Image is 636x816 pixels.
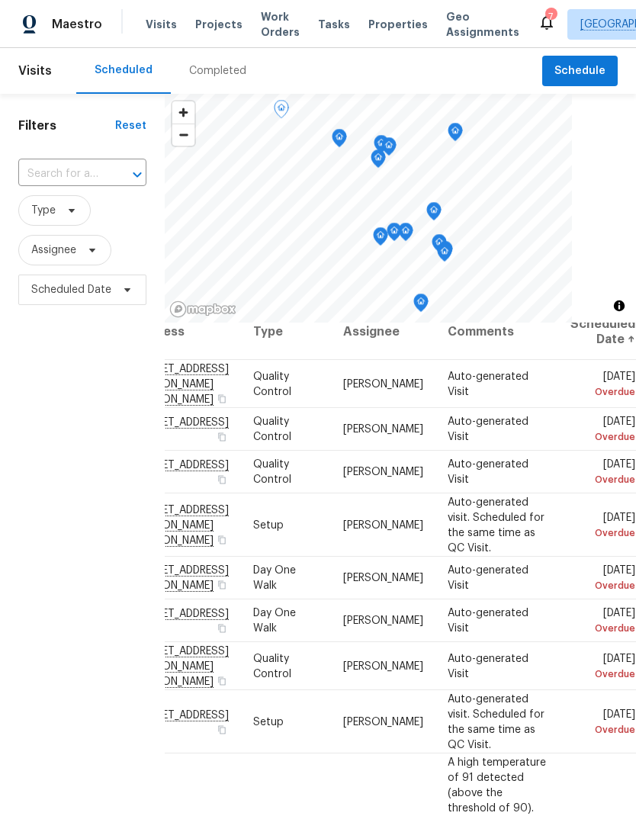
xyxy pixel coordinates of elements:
span: Auto-generated Visit [448,459,528,485]
div: Overdue [570,721,635,737]
span: Maestro [52,17,102,32]
div: Map marker [373,227,388,251]
button: Copy Address [215,722,229,736]
canvas: Map [165,94,572,323]
button: Copy Address [215,473,229,487]
div: Overdue [570,578,635,593]
span: Type [31,203,56,218]
div: Map marker [438,241,453,265]
div: Map marker [413,294,429,317]
button: Copy Address [215,391,229,405]
button: Open [127,164,148,185]
span: Schedule [554,62,605,81]
div: Overdue [570,384,635,399]
span: [DATE] [570,565,635,593]
span: Scheduled Date [31,282,111,297]
span: Projects [195,17,243,32]
span: Geo Assignments [446,9,519,40]
button: Copy Address [215,578,229,592]
div: Map marker [432,234,447,258]
span: [DATE] [570,608,635,636]
div: Overdue [570,621,635,636]
button: Copy Address [215,622,229,635]
span: [DATE] [570,653,635,681]
button: Copy Address [215,673,229,687]
span: [PERSON_NAME] [343,615,423,626]
div: Overdue [570,472,635,487]
input: Search for an address... [18,162,104,186]
span: Visits [146,17,177,32]
span: Visits [18,54,52,88]
span: [PERSON_NAME] [343,716,423,727]
button: Copy Address [215,430,229,444]
th: Scheduled Date ↑ [558,304,636,360]
span: [PERSON_NAME] [343,660,423,671]
span: Auto-generated visit. Scheduled for the same time as QC Visit. [448,496,544,553]
button: Schedule [542,56,618,87]
th: Address [133,304,241,360]
h1: Filters [18,118,115,133]
span: Assignee [31,243,76,258]
div: Map marker [274,100,289,124]
div: Overdue [570,525,635,540]
button: Zoom in [172,101,194,124]
span: Auto-generated Visit [448,653,528,679]
span: Quality Control [253,416,291,442]
span: Quality Control [253,459,291,485]
span: Auto-generated Visit [448,608,528,634]
span: Toggle attribution [615,297,624,314]
span: Work Orders [261,9,300,40]
span: Auto-generated visit. Scheduled for the same time as QC Visit. [448,693,544,750]
button: Zoom out [172,124,194,146]
div: Overdue [570,666,635,681]
div: Map marker [398,223,413,246]
span: [DATE] [570,416,635,445]
div: 7 [545,9,556,24]
div: Reset [115,118,146,133]
span: Day One Walk [253,608,296,634]
div: Map marker [371,149,386,173]
div: Scheduled [95,63,153,78]
div: Map marker [387,223,402,246]
div: Map marker [426,202,442,226]
span: [DATE] [570,708,635,737]
div: Completed [189,63,246,79]
span: [DATE] [570,459,635,487]
span: Auto-generated Visit [448,416,528,442]
div: Overdue [570,429,635,445]
span: [DATE] [570,512,635,540]
span: Tasks [318,19,350,30]
span: [PERSON_NAME] [343,467,423,477]
th: Assignee [331,304,435,360]
div: Map marker [374,135,389,159]
span: Quality Control [253,653,291,679]
span: Day One Walk [253,565,296,591]
span: [PERSON_NAME] [343,424,423,435]
div: Map marker [332,129,347,153]
button: Toggle attribution [610,297,628,315]
a: Mapbox homepage [169,300,236,318]
button: Copy Address [215,532,229,546]
span: Auto-generated Visit [448,565,528,591]
span: [DATE] [570,371,635,399]
span: Properties [368,17,428,32]
span: [PERSON_NAME] [343,573,423,583]
th: Type [241,304,331,360]
span: Auto-generated Visit [448,371,528,397]
span: [PERSON_NAME] [343,519,423,530]
span: Setup [253,519,284,530]
span: Setup [253,716,284,727]
div: Map marker [381,137,397,161]
th: Comments [435,304,558,360]
span: Quality Control [253,371,291,397]
span: [PERSON_NAME] [343,378,423,389]
div: Map marker [437,243,452,267]
div: Map marker [448,123,463,146]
